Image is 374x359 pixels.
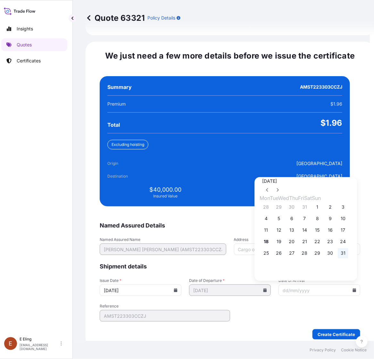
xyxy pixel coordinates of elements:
[100,284,181,296] input: dd/mm/yyyy
[274,237,284,247] button: 19
[312,225,323,235] button: 15
[189,278,271,283] span: Date of Departure
[86,13,145,23] p: Quote 63321
[325,237,336,247] button: 23
[278,284,360,296] input: dd/mm/yyyy
[300,202,310,212] button: 31
[278,195,289,202] span: Wednesday
[100,304,230,309] span: Reference
[260,195,270,202] span: Monday
[338,237,348,247] button: 24
[20,337,59,342] p: E Eling
[300,214,310,224] button: 7
[153,194,178,199] span: Insured Value
[234,237,361,242] span: Address
[100,222,360,229] span: Named Assured Details
[147,15,175,21] p: Policy Details
[312,195,321,202] span: Sunday
[338,248,348,259] button: 31
[261,225,271,235] button: 11
[318,331,355,338] p: Create Certificate
[310,347,336,353] a: Privacy Policy
[304,195,312,202] span: Saturday
[320,118,342,128] span: $1.96
[17,58,41,64] p: Certificates
[105,51,355,61] span: We just need a few more details before we issue the certificate
[149,186,181,194] span: $40,000.00
[189,284,271,296] input: dd/mm/yyyy
[312,214,323,224] button: 8
[287,214,297,224] button: 6
[325,202,336,212] button: 2
[107,84,132,90] span: Summary
[298,195,304,202] span: Friday
[338,214,348,224] button: 10
[17,42,32,48] p: Quotes
[17,26,33,32] p: Insights
[107,160,143,167] span: Origin
[300,248,310,259] button: 28
[287,202,297,212] button: 30
[270,195,278,202] span: Tuesday
[274,225,284,235] button: 12
[330,101,342,107] span: $1.96
[325,214,336,224] button: 9
[274,214,284,224] button: 5
[338,202,348,212] button: 3
[312,329,360,339] button: Create Certificate
[262,177,350,185] div: [DATE]
[287,248,297,259] button: 27
[300,237,310,247] button: 21
[100,310,230,322] input: Your internal reference
[100,237,226,242] span: Named Assured Name
[261,237,271,247] button: 18
[100,278,181,283] span: Issue Date
[312,248,323,259] button: 29
[100,263,360,270] span: Shipment details
[338,225,348,235] button: 17
[287,237,297,247] button: 20
[312,237,323,247] button: 22
[312,202,323,212] button: 1
[274,202,284,212] button: 29
[341,347,367,353] a: Cookie Notice
[107,140,148,149] div: Excluding hoisting
[1,54,67,67] a: Certificates
[325,248,336,259] button: 30
[274,248,284,259] button: 26
[289,195,298,202] span: Thursday
[234,243,361,255] input: Cargo owner address
[261,214,271,224] button: 4
[287,225,297,235] button: 13
[296,160,342,167] span: [GEOGRAPHIC_DATA]
[1,38,67,51] a: Quotes
[300,225,310,235] button: 14
[300,84,342,90] span: AMST223303CCZJ
[107,101,126,107] span: Premium
[1,22,67,35] a: Insights
[261,248,271,259] button: 25
[325,225,336,235] button: 16
[107,173,143,179] span: Destination
[107,122,120,128] span: Total
[296,173,342,179] span: [GEOGRAPHIC_DATA]
[261,202,271,212] button: 28
[20,343,59,351] p: [EMAIL_ADDRESS][DOMAIN_NAME]
[9,340,12,347] span: E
